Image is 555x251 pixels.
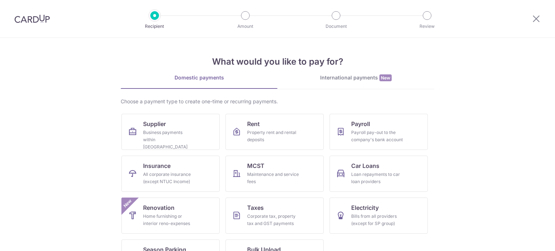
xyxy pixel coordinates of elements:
[247,120,260,128] span: Rent
[143,129,195,151] div: Business payments within [GEOGRAPHIC_DATA]
[128,23,181,30] p: Recipient
[351,203,379,212] span: Electricity
[400,23,454,30] p: Review
[247,213,299,227] div: Corporate tax, property tax and GST payments
[121,74,277,81] div: Domestic payments
[219,23,272,30] p: Amount
[143,120,166,128] span: Supplier
[14,14,50,23] img: CardUp
[509,229,548,247] iframe: Opens a widget where you can find more information
[247,161,264,170] span: MCST
[351,171,403,185] div: Loan repayments to car loan providers
[247,129,299,143] div: Property rent and rental deposits
[330,114,428,150] a: PayrollPayroll pay-out to the company's bank account
[121,156,220,192] a: InsuranceAll corporate insurance (except NTUC Income)
[225,114,324,150] a: RentProperty rent and rental deposits
[330,156,428,192] a: Car LoansLoan repayments to car loan providers
[379,74,392,81] span: New
[121,114,220,150] a: SupplierBusiness payments within [GEOGRAPHIC_DATA]
[121,98,434,105] div: Choose a payment type to create one-time or recurring payments.
[143,171,195,185] div: All corporate insurance (except NTUC Income)
[351,213,403,227] div: Bills from all providers (except for SP group)
[122,198,134,209] span: New
[330,198,428,234] a: ElectricityBills from all providers (except for SP group)
[247,171,299,185] div: Maintenance and service fees
[309,23,363,30] p: Document
[351,129,403,143] div: Payroll pay-out to the company's bank account
[247,203,264,212] span: Taxes
[351,120,370,128] span: Payroll
[225,156,324,192] a: MCSTMaintenance and service fees
[121,198,220,234] a: RenovationHome furnishing or interior reno-expensesNew
[143,161,171,170] span: Insurance
[351,161,379,170] span: Car Loans
[277,74,434,82] div: International payments
[225,198,324,234] a: TaxesCorporate tax, property tax and GST payments
[143,213,195,227] div: Home furnishing or interior reno-expenses
[143,203,175,212] span: Renovation
[121,55,434,68] h4: What would you like to pay for?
